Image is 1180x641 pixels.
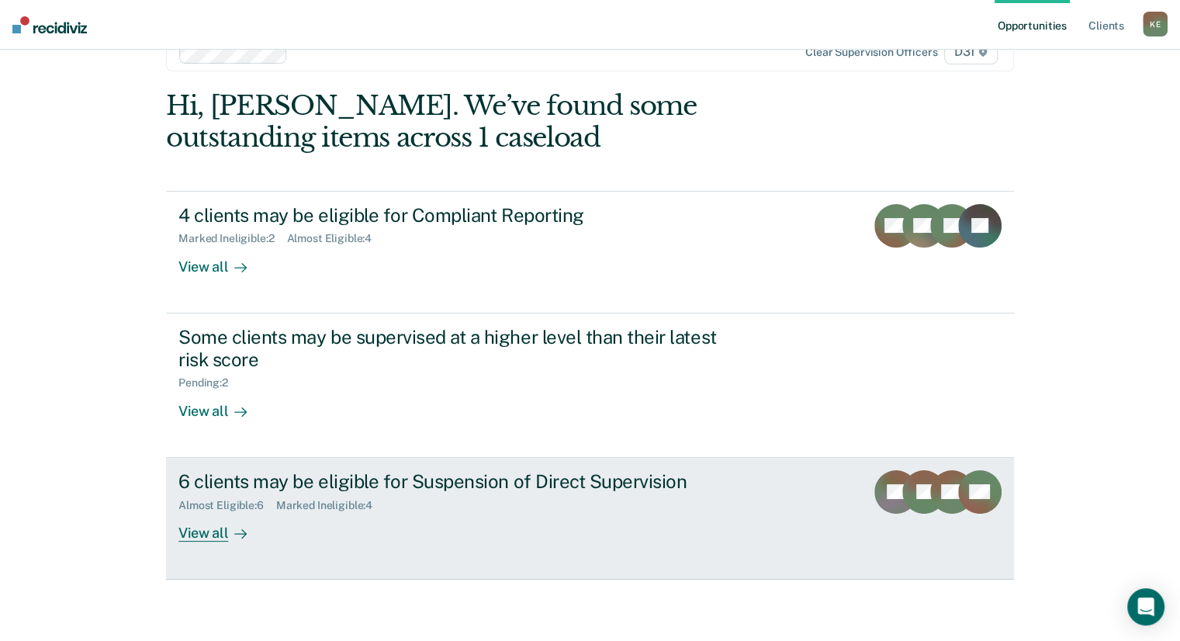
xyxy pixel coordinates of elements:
[166,90,844,154] div: Hi, [PERSON_NAME]. We’ve found some outstanding items across 1 caseload
[178,326,723,371] div: Some clients may be supervised at a higher level than their latest risk score
[178,511,265,542] div: View all
[944,40,998,64] span: D31
[166,458,1014,580] a: 6 clients may be eligible for Suspension of Direct SupervisionAlmost Eligible:6Marked Ineligible:...
[166,314,1014,458] a: Some clients may be supervised at a higher level than their latest risk scorePending:2View all
[276,499,385,512] div: Marked Ineligible : 4
[287,232,385,245] div: Almost Eligible : 4
[1127,588,1164,625] div: Open Intercom Messenger
[178,499,276,512] div: Almost Eligible : 6
[1143,12,1168,36] button: KE
[178,245,265,275] div: View all
[178,376,240,390] div: Pending : 2
[178,390,265,420] div: View all
[166,191,1014,314] a: 4 clients may be eligible for Compliant ReportingMarked Ineligible:2Almost Eligible:4View all
[12,16,87,33] img: Recidiviz
[178,204,723,227] div: 4 clients may be eligible for Compliant Reporting
[805,46,937,59] div: Clear supervision officers
[178,470,723,493] div: 6 clients may be eligible for Suspension of Direct Supervision
[178,232,286,245] div: Marked Ineligible : 2
[1143,12,1168,36] div: K E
